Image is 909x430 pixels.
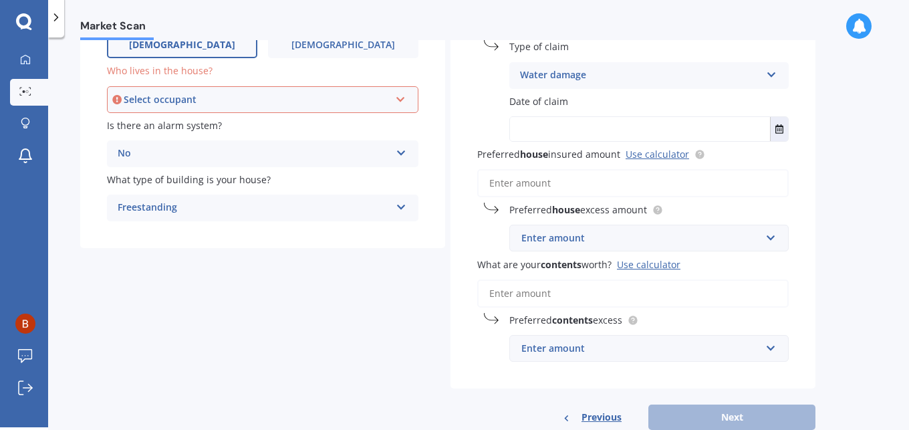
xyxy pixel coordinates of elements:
span: Who lives in the house? [107,65,213,78]
b: contents [552,314,593,326]
div: Water damage [520,68,761,84]
img: ACg8ocKRouiJzs7ut1ybFL_sJM--VeEYQz53XhQK9ZNb1tY5qy0VmEA=s96-c [15,314,35,334]
div: Use calculator [617,258,680,271]
input: Enter amount [477,169,789,197]
b: house [552,203,580,216]
span: Is there an alarm system? [107,119,222,132]
span: Preferred excess [509,314,622,326]
div: Enter amount [521,341,761,356]
a: Use calculator [626,148,689,160]
div: Freestanding [118,200,390,216]
b: contents [541,258,581,271]
span: Preferred excess amount [509,203,647,216]
span: Date of claim [509,95,568,108]
span: Type of claim [509,41,569,53]
div: No [118,146,390,162]
span: Preferred insured amount [477,148,620,160]
span: What type of building is your house? [107,173,271,186]
span: [DEMOGRAPHIC_DATA] [129,39,235,51]
span: [DEMOGRAPHIC_DATA] [291,39,395,51]
button: Select date [770,117,788,141]
span: Previous [581,407,622,427]
div: Select occupant [124,92,390,107]
input: Enter amount [477,280,789,308]
b: house [520,148,548,160]
span: Market Scan [80,19,154,37]
div: Enter amount [521,231,761,245]
span: What are your worth? [477,258,612,271]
